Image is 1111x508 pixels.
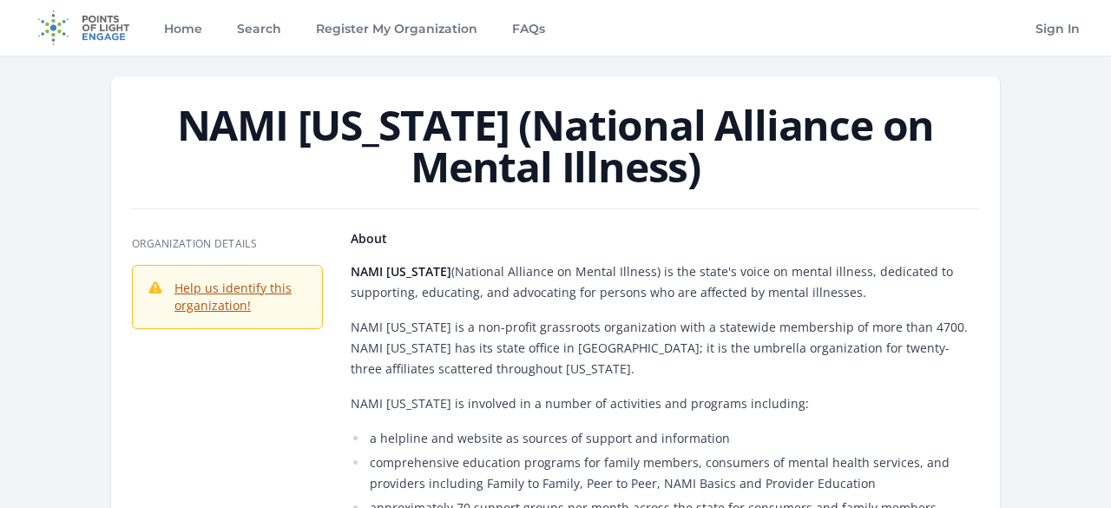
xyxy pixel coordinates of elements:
[351,230,979,247] h4: About
[351,428,979,449] li: a helpline and website as sources of support and information
[132,104,979,188] h1: NAMI [US_STATE] (National Alliance on Mental Illness)
[351,263,451,280] strong: NAMI [US_STATE]
[174,280,292,313] a: Help us identify this organization!
[351,317,979,379] p: NAMI [US_STATE] is a non-profit grassroots organization with a statewide membership of more than ...
[351,261,979,303] p: (National Alliance on Mental Illness) is the state's voice on mental illness, dedicated to suppor...
[132,237,323,251] h3: Organization Details
[351,393,979,414] p: NAMI [US_STATE] is involved in a number of activities and programs including:
[351,452,979,494] li: comprehensive education programs for family members, consumers of mental health services, and pro...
